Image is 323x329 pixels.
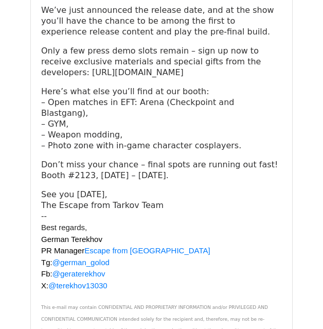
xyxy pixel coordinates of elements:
p: Don’t miss your chance – final spots are running out fast! Booth #2123, [DATE] – [DATE]. [41,159,282,181]
p: Here’s what else you’ll find at our booth: – Open matches in EFT: Arena (Checkpoint and Blastgang... [41,86,282,151]
span: Best regards, [41,223,87,232]
a: @geraterekhov [52,269,105,278]
iframe: Chat Widget [272,280,323,329]
font: German Terekhov PR Manager Tg: Fb: X: [41,223,210,290]
a: Escape from [GEOGRAPHIC_DATA] [84,246,210,255]
p: Only a few press demo slots remain – sign up now to receive exclusive materials and special gifts... [41,45,282,78]
p: We’ve just announced the release date, and at the show you’ll have the chance to be among the fir... [41,5,282,37]
a: @german_golod [52,258,110,267]
p: See you [DATE], The Escape from Tarkov Team [41,189,282,211]
span: -- [41,212,47,221]
a: @terekhov13030 [48,281,107,290]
